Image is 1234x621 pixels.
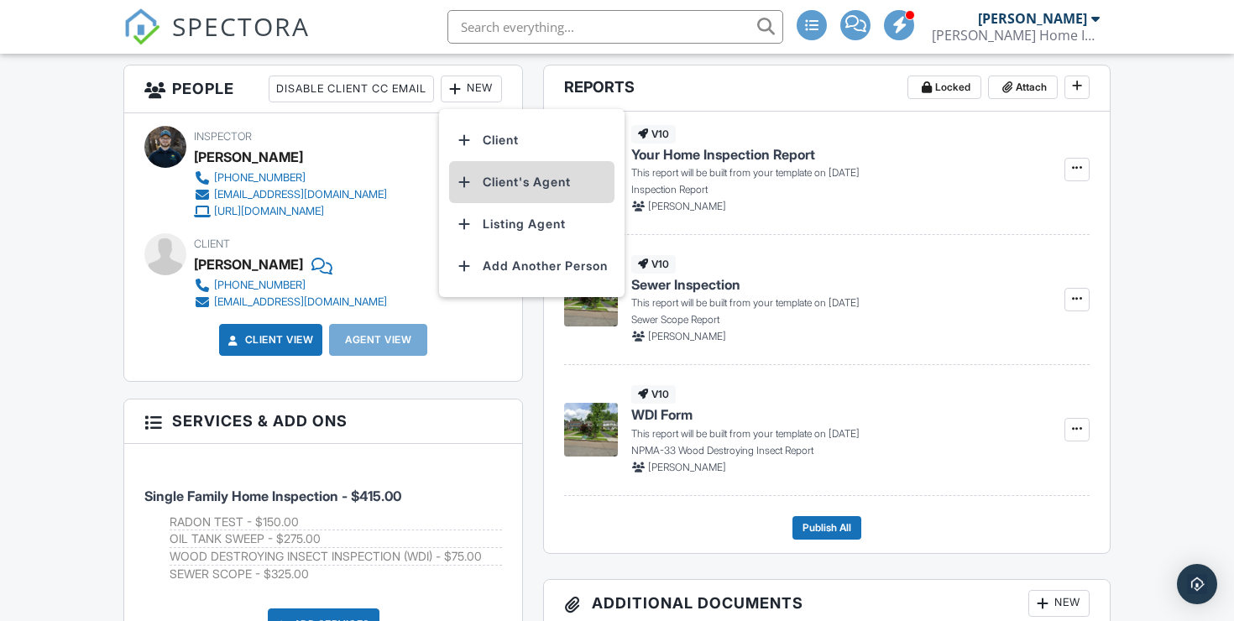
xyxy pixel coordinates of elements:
img: The Best Home Inspection Software - Spectora [123,8,160,45]
div: [PERSON_NAME] [978,10,1087,27]
div: [PHONE_NUMBER] [214,279,306,292]
a: [EMAIL_ADDRESS][DOMAIN_NAME] [194,294,387,310]
span: SPECTORA [172,8,310,44]
div: [PERSON_NAME] [194,144,303,170]
a: [PHONE_NUMBER] [194,277,387,294]
a: SPECTORA [123,23,310,58]
div: [URL][DOMAIN_NAME] [214,205,324,218]
a: [PHONE_NUMBER] [194,170,387,186]
div: [EMAIL_ADDRESS][DOMAIN_NAME] [214,295,387,309]
div: [PERSON_NAME] [194,252,303,277]
li: Add on: RADON TEST [170,514,502,531]
span: Single Family Home Inspection - $415.00 [144,488,401,504]
a: Client View [225,331,314,348]
li: Add on: WOOD DESTROYING INSECT INSPECTION (WDI) [170,548,502,566]
a: [URL][DOMAIN_NAME] [194,203,387,220]
div: Rooney Home Inspections [932,27,1100,44]
div: [EMAIL_ADDRESS][DOMAIN_NAME] [214,188,387,201]
a: [EMAIL_ADDRESS][DOMAIN_NAME] [194,186,387,203]
span: Client [194,237,230,250]
h3: Services & Add ons [124,399,522,443]
li: Add on: SEWER SCOPE [170,566,502,582]
div: New [441,76,502,102]
div: New [1028,590,1090,617]
li: Service: Single Family Home Inspection [144,457,502,596]
h3: People [124,65,522,113]
input: Search everything... [447,10,783,44]
div: Open Intercom Messenger [1177,564,1217,604]
li: Add on: OIL TANK SWEEP [170,530,502,548]
div: [PHONE_NUMBER] [214,171,306,185]
span: Inspector [194,130,252,143]
div: Disable Client CC Email [269,76,434,102]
